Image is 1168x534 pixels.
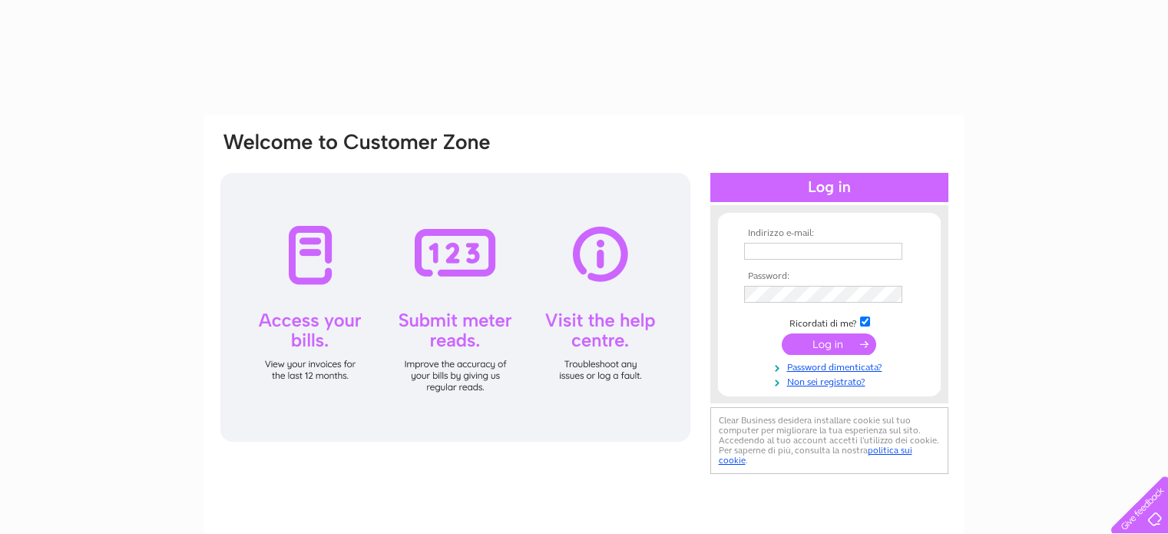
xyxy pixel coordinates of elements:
font: . [746,455,748,466]
a: Password dimenticata? [744,359,918,373]
a: politica sui cookie [719,445,912,466]
font: Password: [748,270,789,281]
font: Clear Business desidera installare cookie sul tuo computer per migliorare la tua esperienza sul s... [719,415,938,456]
font: Ricordati di me? [789,318,857,329]
font: Non sei registrato? [787,376,865,387]
font: Indirizzo e-mail: [748,227,814,238]
font: Password dimenticata? [787,362,882,373]
input: Submit [782,333,876,355]
a: Non sei registrato? [744,373,918,388]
